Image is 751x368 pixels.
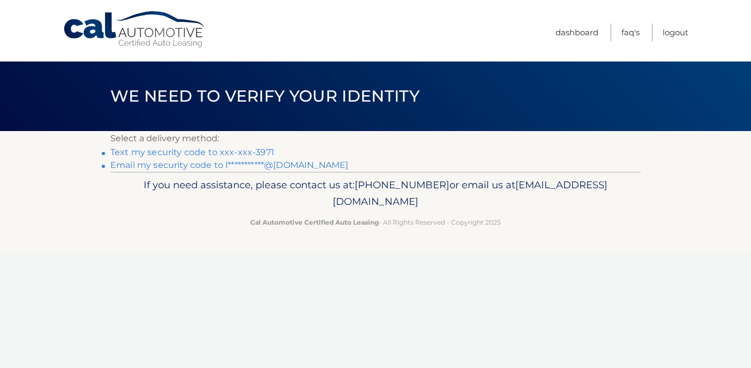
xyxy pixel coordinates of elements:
a: Dashboard [555,24,598,41]
span: We need to verify your identity [110,86,419,106]
span: [PHONE_NUMBER] [355,179,449,191]
strong: Cal Automotive Certified Auto Leasing [250,218,379,226]
p: - All Rights Reserved - Copyright 2025 [117,217,634,228]
a: Text my security code to xxx-xxx-3971 [110,147,274,157]
p: Select a delivery method: [110,131,641,146]
a: Logout [663,24,688,41]
a: Cal Automotive [63,11,207,49]
a: FAQ's [621,24,640,41]
p: If you need assistance, please contact us at: or email us at [117,177,634,211]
